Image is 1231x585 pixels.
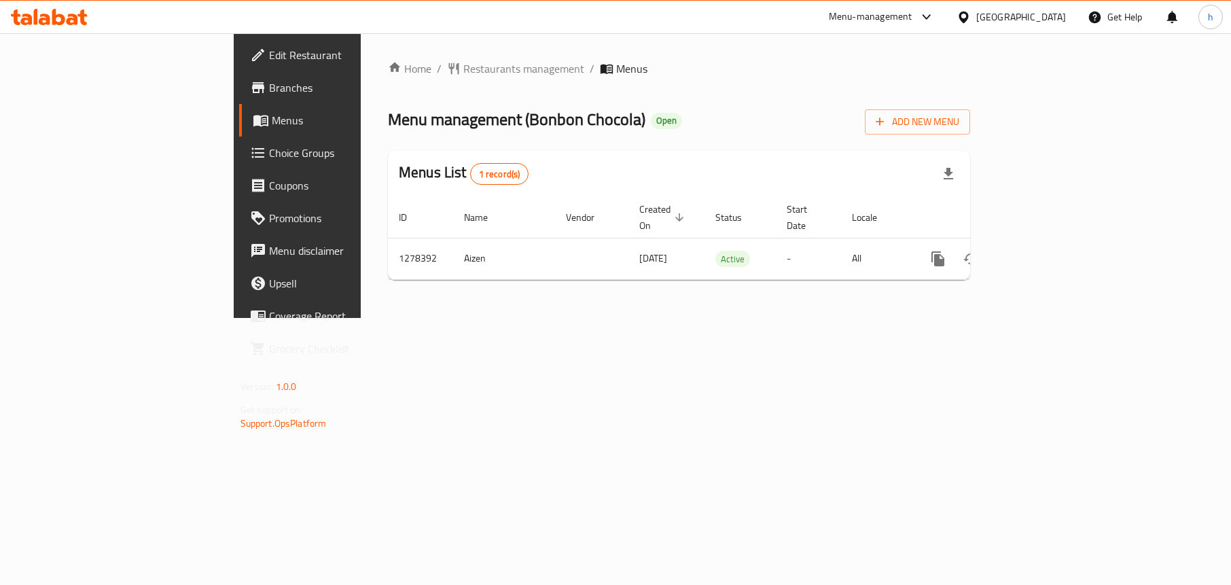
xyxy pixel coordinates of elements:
div: [GEOGRAPHIC_DATA] [976,10,1066,24]
span: Start Date [787,201,825,234]
a: Menu disclaimer [239,234,440,267]
a: Coupons [239,169,440,202]
div: Total records count [470,163,529,185]
td: - [776,238,841,279]
a: Upsell [239,267,440,300]
a: Promotions [239,202,440,234]
span: Coverage Report [269,308,429,324]
span: [DATE] [639,249,667,267]
h2: Menus List [399,162,529,185]
td: Aizen [453,238,555,279]
div: Menu-management [829,9,912,25]
span: Choice Groups [269,145,429,161]
button: more [922,243,955,275]
span: Branches [269,79,429,96]
table: enhanced table [388,197,1063,280]
span: Created On [639,201,688,234]
span: Name [464,209,505,226]
span: Vendor [566,209,612,226]
span: Active [715,251,750,267]
a: Coverage Report [239,300,440,332]
a: Edit Restaurant [239,39,440,71]
a: Choice Groups [239,137,440,169]
button: Change Status [955,243,987,275]
span: Menus [272,112,429,128]
span: Menu disclaimer [269,243,429,259]
span: Open [651,115,682,126]
span: 1 record(s) [471,168,529,181]
li: / [437,60,442,77]
span: Version: [240,378,274,395]
span: Get support on: [240,401,303,419]
span: Edit Restaurant [269,47,429,63]
span: ID [399,209,425,226]
span: Status [715,209,760,226]
div: Export file [932,158,965,190]
a: Support.OpsPlatform [240,414,327,432]
span: Upsell [269,275,429,291]
span: Add New Menu [876,113,959,130]
a: Grocery Checklist [239,332,440,365]
span: Restaurants management [463,60,584,77]
li: / [590,60,594,77]
nav: breadcrumb [388,60,970,77]
a: Branches [239,71,440,104]
td: All [841,238,911,279]
span: Coupons [269,177,429,194]
span: 1.0.0 [276,378,297,395]
span: Menus [616,60,647,77]
span: Grocery Checklist [269,340,429,357]
span: Locale [852,209,895,226]
div: Open [651,113,682,129]
th: Actions [911,197,1063,238]
span: Menu management ( Bonbon Chocola ) [388,104,645,135]
span: Promotions [269,210,429,226]
a: Menus [239,104,440,137]
a: Restaurants management [447,60,584,77]
span: h [1208,10,1213,24]
button: Add New Menu [865,109,970,135]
